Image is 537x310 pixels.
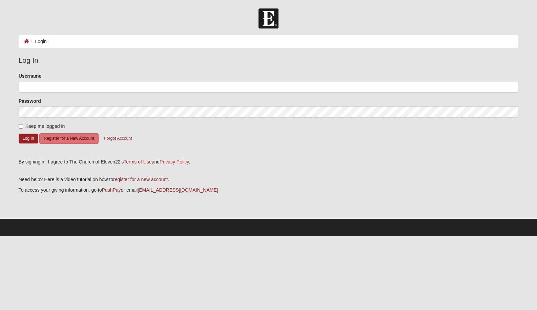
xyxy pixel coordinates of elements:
[102,187,121,193] a: PushPay
[19,98,41,104] label: Password
[19,158,519,166] div: By signing in, I agree to The Church of Eleven22's and .
[19,73,42,79] label: Username
[138,187,218,193] a: [EMAIL_ADDRESS][DOMAIN_NAME]
[29,38,47,45] li: Login
[19,176,519,183] p: Need help? Here is a video tutorial on how to .
[19,187,519,194] p: To access your giving information, go to or email
[39,133,98,144] button: Register for a New Account
[124,159,151,164] a: Terms of Use
[160,159,189,164] a: Privacy Policy
[100,133,136,144] button: Forgot Account
[19,134,38,143] button: Log In
[113,177,168,182] a: register for a new account
[19,55,519,66] legend: Log In
[19,124,23,129] input: Keep me logged in
[25,123,65,129] span: Keep me logged in
[259,8,278,28] img: Church of Eleven22 Logo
